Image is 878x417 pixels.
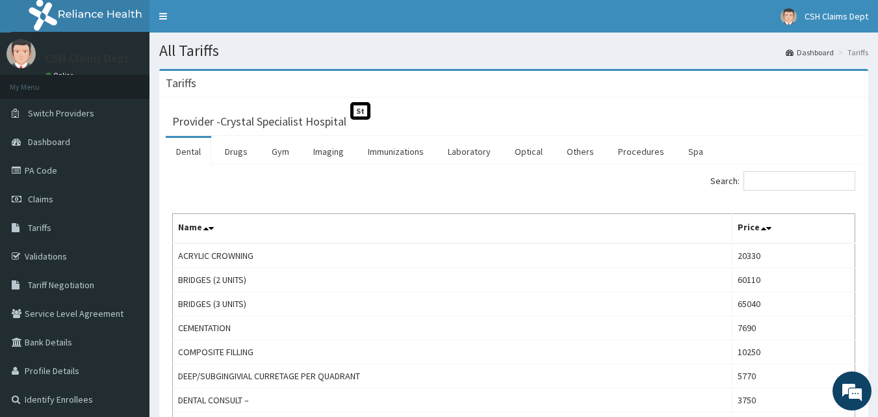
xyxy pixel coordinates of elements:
a: Others [556,138,604,165]
td: 7690 [732,316,855,340]
img: User Image [6,39,36,68]
a: Immunizations [357,138,434,165]
h3: Tariffs [166,77,196,89]
td: 65040 [732,292,855,316]
td: BRIDGES (3 UNITS) [173,292,732,316]
a: Online [45,71,77,80]
img: User Image [781,8,797,25]
td: 60110 [732,268,855,292]
a: Drugs [214,138,258,165]
span: Tariffs [28,222,51,234]
th: Price [732,214,855,244]
td: 5770 [732,364,855,388]
div: Chat with us now [68,73,218,90]
textarea: Type your message and hit 'Enter' [6,278,248,324]
span: Switch Providers [28,107,94,119]
h3: Provider - Crystal Specialist Hospital [172,116,346,128]
li: Tariffs [835,47,868,58]
td: CEMENTATION [173,316,732,340]
h1: All Tariffs [159,42,868,59]
td: 10250 [732,340,855,364]
td: DEEP/SUBGINGIVIAL CURRETAGE PER QUADRANT [173,364,732,388]
div: Minimize live chat window [213,7,244,38]
td: BRIDGES (2 UNITS) [173,268,732,292]
label: Search: [710,171,855,191]
span: Claims [28,193,53,205]
a: Imaging [303,138,354,165]
a: Spa [678,138,714,165]
span: Tariff Negotiation [28,279,94,291]
td: COMPOSITE FILLING [173,340,732,364]
td: 3750 [732,388,855,412]
a: Optical [504,138,553,165]
a: Dashboard [786,47,834,58]
a: Procedures [608,138,675,165]
a: Gym [261,138,300,165]
img: d_794563401_company_1708531726252_794563401 [24,65,53,98]
input: Search: [743,171,855,191]
span: St [350,102,370,120]
a: Dental [166,138,211,165]
span: We're online! [75,126,179,257]
span: CSH Claims Dept [805,10,868,22]
td: 20330 [732,243,855,268]
th: Name [173,214,732,244]
span: Dashboard [28,136,70,148]
td: DENTAL CONSULT – [173,388,732,412]
a: Laboratory [437,138,501,165]
p: CSH Claims Dept [45,53,129,64]
td: ACRYLIC CROWNING [173,243,732,268]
